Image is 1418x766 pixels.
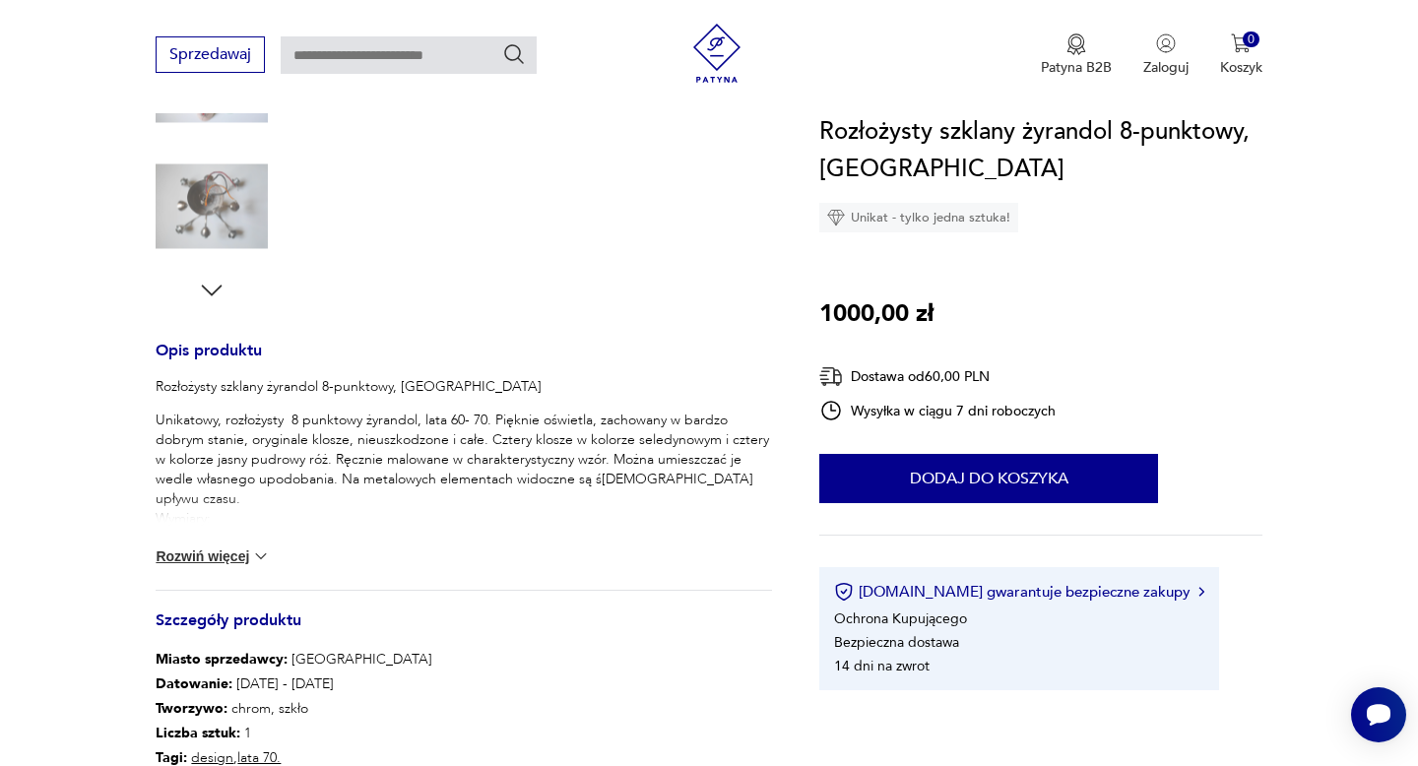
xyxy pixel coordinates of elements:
button: Dodaj do koszyka [819,454,1158,503]
img: Ikona medalu [1066,33,1086,55]
a: Ikona medaluPatyna B2B [1041,33,1112,77]
b: Tworzywo : [156,699,227,718]
h1: Rozłożysty szklany żyrandol 8-punktowy, [GEOGRAPHIC_DATA] [819,113,1261,188]
img: Patyna - sklep z meblami i dekoracjami vintage [687,24,746,83]
button: Rozwiń więcej [156,546,270,566]
img: Ikonka użytkownika [1156,33,1176,53]
p: Unikatowy, rozłożysty 8 punktowy żyrandol, lata 60- 70. Pięknie oświetla, zachowany w bardzo dobr... [156,411,772,607]
div: Unikat - tylko jedna sztuka! [819,203,1018,232]
button: [DOMAIN_NAME] gwarantuje bezpieczne zakupy [834,582,1203,602]
img: Ikona diamentu [827,209,845,226]
a: Sprzedawaj [156,49,265,63]
h3: Opis produktu [156,345,772,377]
b: Liczba sztuk: [156,724,240,742]
div: Wysyłka w ciągu 7 dni roboczych [819,399,1056,422]
p: Patyna B2B [1041,58,1112,77]
p: chrom, szkło [156,696,432,721]
h3: Szczegóły produktu [156,614,772,647]
li: 14 dni na zwrot [834,657,930,675]
img: Ikona strzałki w prawo [1198,587,1204,597]
img: Ikona koszyka [1231,33,1251,53]
iframe: Smartsupp widget button [1351,687,1406,742]
div: 0 [1243,32,1259,48]
b: Datowanie : [156,674,232,693]
img: Ikona certyfikatu [834,582,854,602]
button: Sprzedawaj [156,36,265,73]
li: Ochrona Kupującego [834,609,967,628]
button: Szukaj [502,42,526,66]
button: 0Koszyk [1220,33,1262,77]
p: Rozłożysty szklany żyrandol 8-punktowy, [GEOGRAPHIC_DATA] [156,377,772,397]
img: Ikona dostawy [819,364,843,389]
p: Koszyk [1220,58,1262,77]
div: Dostawa od 60,00 PLN [819,364,1056,389]
button: Patyna B2B [1041,33,1112,77]
p: Zaloguj [1143,58,1189,77]
li: Bezpieczna dostawa [834,633,959,652]
p: 1 [156,721,432,745]
img: chevron down [251,546,271,566]
p: [GEOGRAPHIC_DATA] [156,647,432,671]
p: 1000,00 zł [819,295,934,333]
img: Zdjęcie produktu Rozłożysty szklany żyrandol 8-punktowy, PRL [156,151,268,263]
button: Zaloguj [1143,33,1189,77]
b: Miasto sprzedawcy : [156,650,288,669]
p: [DATE] - [DATE] [156,671,432,696]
